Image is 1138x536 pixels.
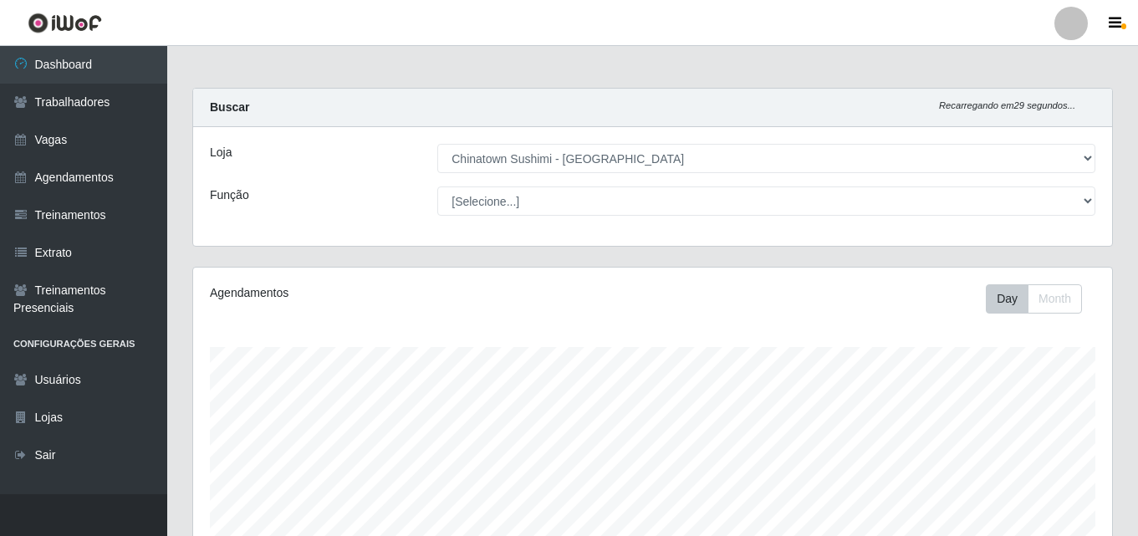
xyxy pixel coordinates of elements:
[210,144,232,161] label: Loja
[986,284,1095,314] div: Toolbar with button groups
[986,284,1082,314] div: First group
[939,100,1075,110] i: Recarregando em 29 segundos...
[1028,284,1082,314] button: Month
[210,186,249,204] label: Função
[986,284,1028,314] button: Day
[28,13,102,33] img: CoreUI Logo
[210,284,564,302] div: Agendamentos
[210,100,249,114] strong: Buscar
